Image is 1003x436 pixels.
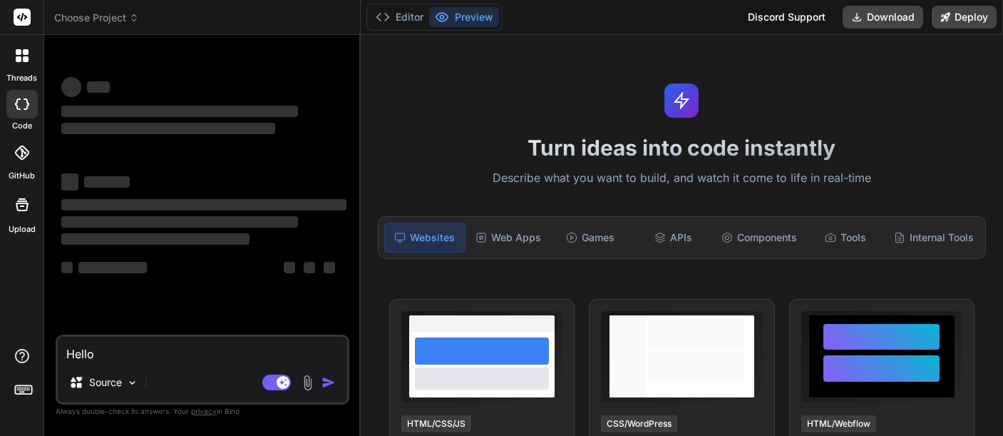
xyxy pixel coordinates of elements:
[369,169,994,188] p: Describe what you want to build, and watch it come to life in real-time
[84,176,130,188] span: ‌
[369,135,994,161] h1: Turn ideas into code instantly
[401,415,471,432] div: HTML/CSS/JS
[12,120,32,132] label: code
[61,233,250,245] span: ‌
[61,173,78,191] span: ‌
[56,405,349,418] p: Always double-check its answers. Your in Bind
[89,375,122,390] p: Source
[87,81,110,93] span: ‌
[429,7,499,27] button: Preview
[739,6,834,29] div: Discord Support
[61,216,298,228] span: ‌
[601,415,677,432] div: CSS/WordPress
[61,199,346,211] span: ‌
[468,223,548,253] div: Web Apps
[843,6,923,29] button: Download
[801,415,876,432] div: HTML/Webflow
[284,262,295,273] span: ‌
[126,377,138,389] img: Pick Models
[6,72,37,84] label: threads
[370,7,429,27] button: Editor
[888,223,979,253] div: Internal Tools
[304,262,315,273] span: ‌
[9,223,36,235] label: Upload
[633,223,713,253] div: APIs
[61,123,275,134] span: ‌
[324,262,335,273] span: ‌
[58,337,347,363] textarea: Hello
[551,223,631,253] div: Games
[61,77,81,97] span: ‌
[78,262,147,273] span: ‌
[191,407,217,415] span: privacy
[716,223,803,253] div: Components
[61,106,298,117] span: ‌
[806,223,885,253] div: Tools
[322,375,336,390] img: icon
[61,262,73,273] span: ‌
[299,375,316,391] img: attachment
[932,6,997,29] button: Deploy
[54,11,139,25] span: Choose Project
[9,170,35,182] label: GitHub
[384,223,466,253] div: Websites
